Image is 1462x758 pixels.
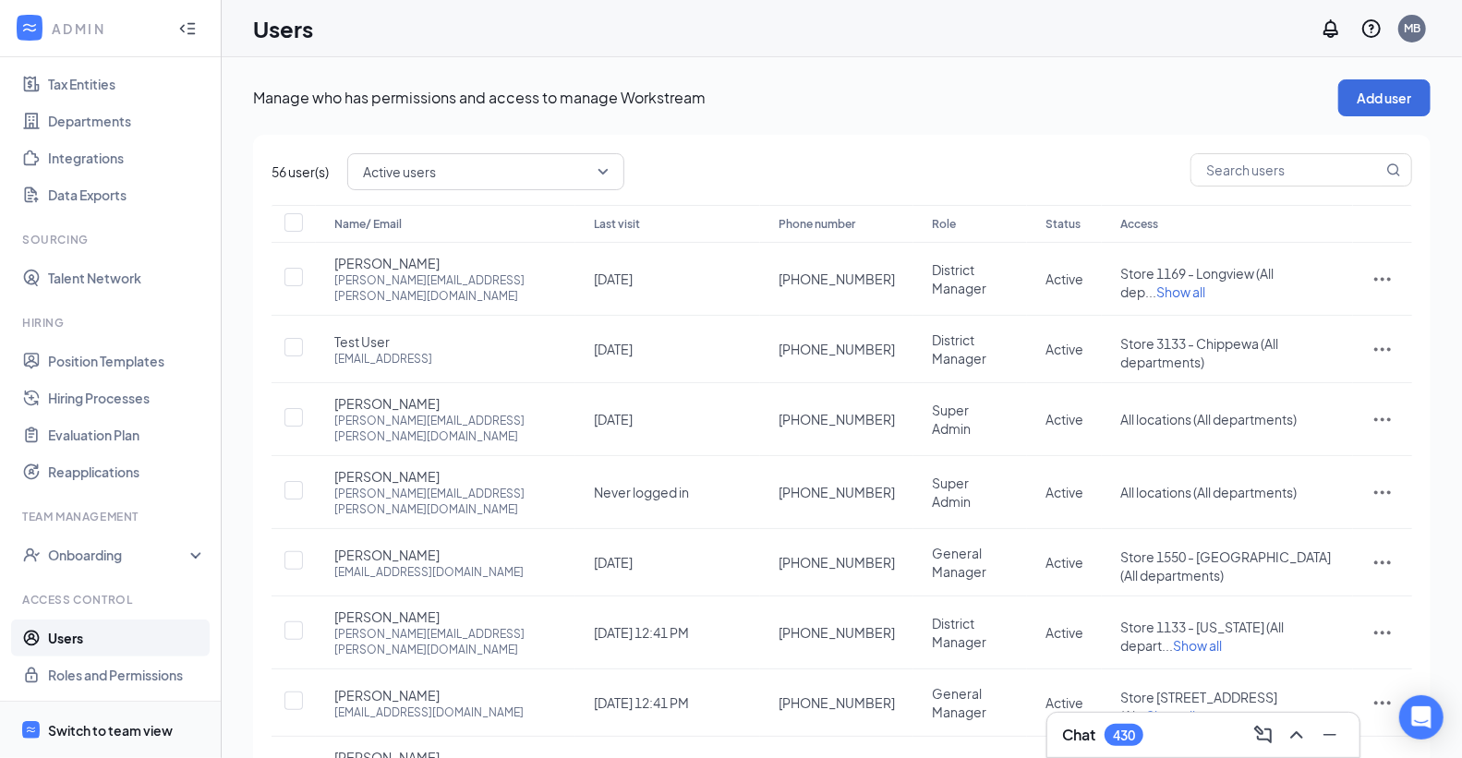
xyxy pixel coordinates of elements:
[1315,720,1345,750] button: Minimize
[932,402,971,437] span: Super Admin
[48,453,206,490] a: Reapplications
[48,66,206,102] a: Tax Entities
[1360,18,1383,40] svg: QuestionInfo
[22,232,202,247] div: Sourcing
[1062,725,1095,745] h3: Chat
[1120,484,1297,500] span: All locations (All departments)
[760,205,913,243] th: Phone number
[253,88,1338,108] p: Manage who has permissions and access to manage Workstream
[1320,18,1342,40] svg: Notifications
[48,620,206,656] a: Users
[932,685,986,720] span: General Manager
[1319,724,1341,746] svg: Minimize
[1371,481,1394,503] svg: ActionsIcon
[1102,205,1353,243] th: Access
[334,546,440,564] span: [PERSON_NAME]
[334,213,557,235] div: Name/ Email
[1027,205,1102,243] th: Status
[1045,484,1083,500] span: Active
[932,331,986,367] span: District Manager
[1249,720,1278,750] button: ComposeMessage
[1371,408,1394,430] svg: ActionsIcon
[334,413,557,444] div: [PERSON_NAME][EMAIL_ADDRESS][PERSON_NAME][DOMAIN_NAME]
[594,341,633,357] span: [DATE]
[1191,154,1383,186] input: Search users
[594,694,689,711] span: [DATE] 12:41 PM
[1404,20,1420,36] div: MB
[779,483,895,501] span: [PHONE_NUMBER]
[1371,692,1394,714] svg: ActionsIcon
[1120,335,1278,370] span: Store 3133 - Chippewa (All departments)
[1286,724,1308,746] svg: ChevronUp
[1371,268,1394,290] svg: ActionsIcon
[1162,637,1222,654] span: ...
[22,592,202,608] div: Access control
[48,176,206,213] a: Data Exports
[22,315,202,331] div: Hiring
[48,546,190,564] div: Onboarding
[1045,271,1083,287] span: Active
[22,509,202,524] div: Team Management
[48,343,206,379] a: Position Templates
[932,615,986,650] span: District Manager
[932,213,1009,235] div: Role
[272,162,329,182] span: 56 user(s)
[932,475,971,510] span: Super Admin
[1120,548,1331,584] span: Store 1550 - [GEOGRAPHIC_DATA] (All departments)
[779,623,895,642] span: [PHONE_NUMBER]
[1371,621,1394,644] svg: ActionsIcon
[334,254,440,272] span: [PERSON_NAME]
[1252,724,1275,746] svg: ComposeMessage
[1146,707,1195,724] span: Show all
[779,410,895,428] span: [PHONE_NUMBER]
[1371,338,1394,360] svg: ActionsIcon
[48,139,206,176] a: Integrations
[594,624,689,641] span: [DATE] 12:41 PM
[1386,162,1401,177] svg: MagnifyingGlass
[48,721,173,740] div: Switch to team view
[334,332,390,351] span: Test User
[1338,79,1431,116] button: Add user
[594,271,633,287] span: [DATE]
[334,486,557,517] div: [PERSON_NAME][EMAIL_ADDRESS][PERSON_NAME][DOMAIN_NAME]
[334,686,440,704] span: [PERSON_NAME]
[48,416,206,453] a: Evaluation Plan
[1145,283,1205,300] span: ...
[334,394,440,413] span: [PERSON_NAME]
[48,656,206,693] a: Roles and Permissions
[779,270,895,288] span: [PHONE_NUMBER]
[334,704,524,720] div: [EMAIL_ADDRESS][DOMAIN_NAME]
[48,379,206,416] a: Hiring Processes
[52,19,162,38] div: ADMIN
[779,340,895,358] span: [PHONE_NUMBER]
[48,259,206,296] a: Talent Network
[1045,411,1083,427] span: Active
[779,693,895,712] span: [PHONE_NUMBER]
[334,351,432,367] div: [EMAIL_ADDRESS]
[932,261,986,296] span: District Manager
[253,13,313,44] h1: Users
[1045,624,1083,641] span: Active
[334,626,557,657] div: [PERSON_NAME][EMAIL_ADDRESS][PERSON_NAME][DOMAIN_NAME]
[1156,283,1205,300] span: Show all
[334,467,440,486] span: [PERSON_NAME]
[22,546,41,564] svg: UserCheck
[178,19,197,38] svg: Collapse
[334,608,440,626] span: [PERSON_NAME]
[363,158,436,186] span: Active users
[20,18,39,37] svg: WorkstreamLogo
[48,102,206,139] a: Departments
[25,724,37,736] svg: WorkstreamLogo
[1045,554,1083,571] span: Active
[594,411,633,427] span: [DATE]
[594,554,633,571] span: [DATE]
[1371,551,1394,573] svg: ActionsIcon
[1282,720,1311,750] button: ChevronUp
[334,272,557,304] div: [PERSON_NAME][EMAIL_ADDRESS][PERSON_NAME][DOMAIN_NAME]
[1045,694,1083,711] span: Active
[1135,707,1195,724] span: ...
[1045,341,1083,357] span: Active
[334,564,524,580] div: [EMAIL_ADDRESS][DOMAIN_NAME]
[1120,619,1284,654] span: Store 1133 - [US_STATE] (All depart
[1120,265,1274,300] span: Store 1169 - Longview (All dep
